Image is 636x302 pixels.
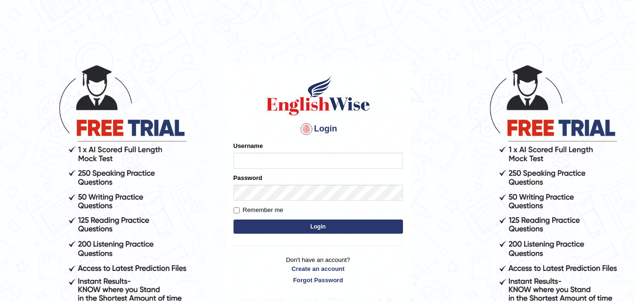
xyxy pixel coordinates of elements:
[233,122,403,137] h4: Login
[233,220,403,234] button: Login
[233,141,263,150] label: Username
[233,255,403,285] p: Don't have an account?
[265,74,372,117] img: Logo of English Wise sign in for intelligent practice with AI
[233,173,262,182] label: Password
[233,207,240,213] input: Remember me
[233,264,403,273] a: Create an account
[233,205,283,215] label: Remember me
[233,276,403,285] a: Forgot Password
